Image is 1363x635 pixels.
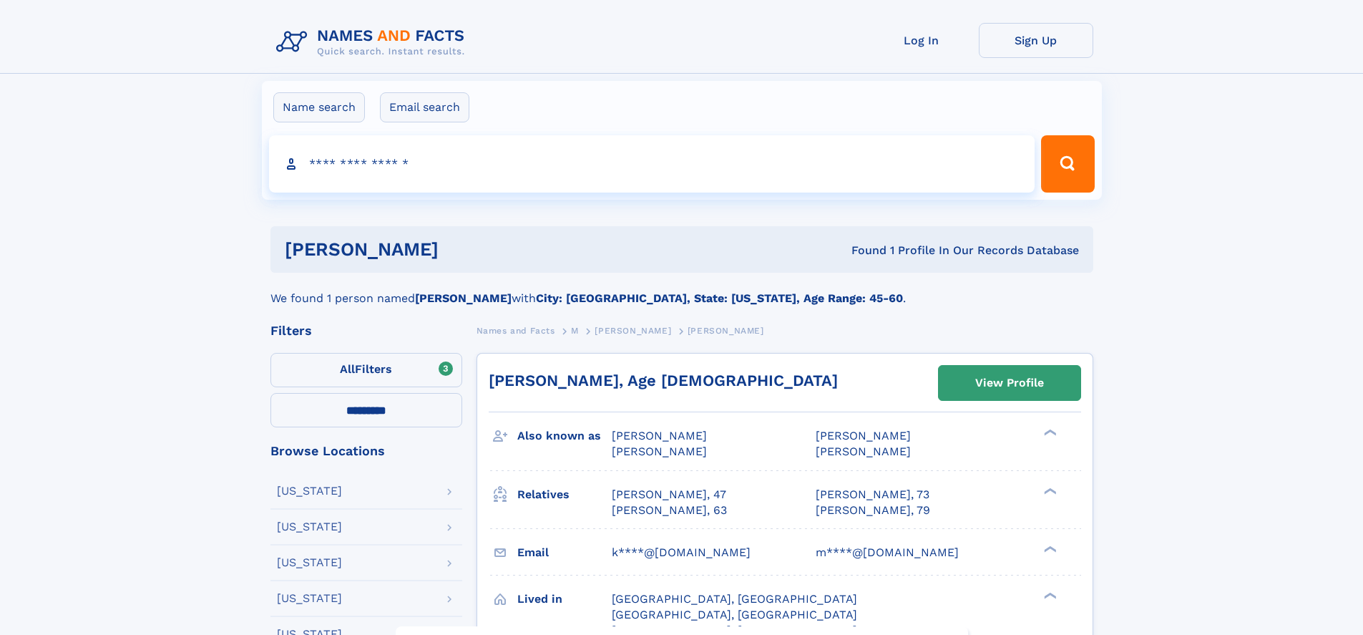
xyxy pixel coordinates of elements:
[489,372,838,389] a: [PERSON_NAME], Age [DEMOGRAPHIC_DATA]
[688,326,764,336] span: [PERSON_NAME]
[270,273,1093,307] div: We found 1 person named with .
[1040,591,1057,600] div: ❯
[273,92,365,122] label: Name search
[270,23,477,62] img: Logo Names and Facts
[1041,135,1094,193] button: Search Button
[269,135,1035,193] input: search input
[517,424,612,448] h3: Also known as
[975,367,1044,399] div: View Profile
[285,241,645,258] h1: [PERSON_NAME]
[939,366,1080,400] a: View Profile
[277,485,342,497] div: [US_STATE]
[612,608,857,621] span: [GEOGRAPHIC_DATA], [GEOGRAPHIC_DATA]
[816,429,911,442] span: [PERSON_NAME]
[380,92,469,122] label: Email search
[571,321,579,339] a: M
[612,592,857,606] span: [GEOGRAPHIC_DATA], [GEOGRAPHIC_DATA]
[612,503,727,518] a: [PERSON_NAME], 63
[517,587,612,611] h3: Lived in
[277,521,342,533] div: [US_STATE]
[1040,428,1057,437] div: ❯
[864,23,979,58] a: Log In
[477,321,555,339] a: Names and Facts
[612,487,726,503] a: [PERSON_NAME], 47
[340,362,355,376] span: All
[979,23,1093,58] a: Sign Up
[595,326,671,336] span: [PERSON_NAME]
[612,445,707,458] span: [PERSON_NAME]
[517,541,612,565] h3: Email
[415,291,512,305] b: [PERSON_NAME]
[270,353,462,387] label: Filters
[1040,544,1057,553] div: ❯
[270,324,462,337] div: Filters
[612,429,707,442] span: [PERSON_NAME]
[595,321,671,339] a: [PERSON_NAME]
[816,503,930,518] a: [PERSON_NAME], 79
[277,557,342,568] div: [US_STATE]
[517,483,612,507] h3: Relatives
[277,593,342,604] div: [US_STATE]
[645,243,1079,258] div: Found 1 Profile In Our Records Database
[816,487,929,503] a: [PERSON_NAME], 73
[536,291,903,305] b: City: [GEOGRAPHIC_DATA], State: [US_STATE], Age Range: 45-60
[816,445,911,458] span: [PERSON_NAME]
[270,445,462,457] div: Browse Locations
[1040,486,1057,495] div: ❯
[571,326,579,336] span: M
